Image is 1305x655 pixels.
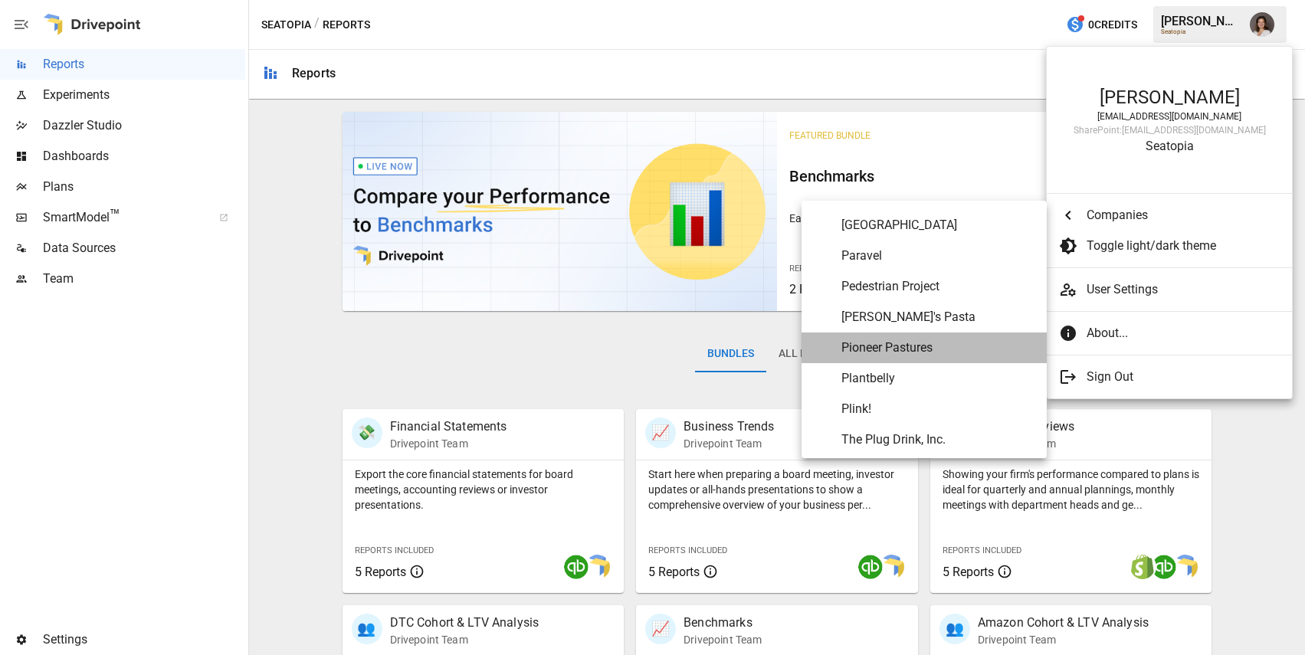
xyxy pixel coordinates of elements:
[841,277,1034,296] span: Pedestrian Project
[1087,280,1280,299] span: User Settings
[841,339,1034,357] span: Pioneer Pastures
[1062,87,1277,108] div: [PERSON_NAME]
[841,431,1034,449] span: The Plug Drink, Inc.
[1087,368,1280,386] span: Sign Out
[1062,111,1277,122] div: [EMAIL_ADDRESS][DOMAIN_NAME]
[841,400,1034,418] span: Plink!
[841,308,1034,326] span: [PERSON_NAME]'s Pasta
[841,247,1034,265] span: Paravel
[841,216,1034,234] span: [GEOGRAPHIC_DATA]
[1087,324,1280,342] span: About...
[1062,125,1277,136] div: SharePoint: [EMAIL_ADDRESS][DOMAIN_NAME]
[1087,237,1280,255] span: Toggle light/dark theme
[1062,139,1277,153] div: Seatopia
[841,369,1034,388] span: Plantbelly
[1087,206,1280,224] span: Companies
